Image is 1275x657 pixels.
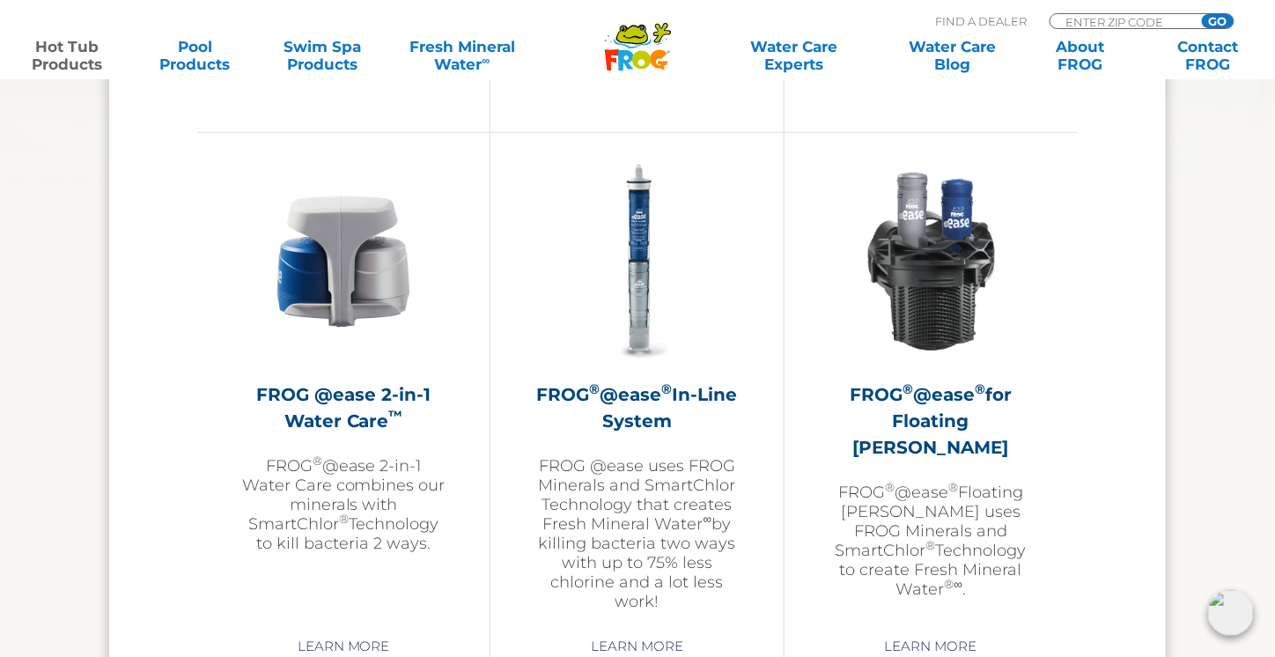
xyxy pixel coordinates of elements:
p: FROG @ease Floating [PERSON_NAME] uses FROG Minerals and SmartChlor Technology to create Fresh Mi... [829,483,1034,599]
a: AboutFROG [1031,38,1131,73]
img: InLineWeir_Front_High_inserting-v2-300x300.png [829,159,1033,364]
sup: ® [661,380,672,397]
img: @ease-2-in-1-Holder-v2-300x300.png [241,159,446,364]
sup: ® [339,512,349,526]
p: FROG @ease uses FROG Minerals and SmartChlor Technology that creates Fresh Mineral Water by killi... [534,456,739,611]
a: Swim SpaProducts [273,38,372,73]
h2: FROG @ease In-Line System [534,381,739,434]
sup: ∞ [704,512,712,526]
a: Water CareExperts [713,38,874,73]
a: FROG®@ease®for Floating [PERSON_NAME]FROG®@ease®Floating [PERSON_NAME] uses FROG Minerals and Sma... [829,159,1034,617]
img: inline-system-300x300.png [534,159,739,364]
sup: ® [885,480,895,494]
sup: ® [948,480,958,494]
sup: ® [313,454,322,468]
p: FROG @ease 2-in-1 Water Care combines our minerals with SmartChlor Technology to kill bacteria 2 ... [241,456,446,553]
h2: FROG @ease 2-in-1 Water Care [241,381,446,434]
h2: FROG @ease for Floating [PERSON_NAME] [829,381,1034,461]
a: FROG®@ease®In-Line SystemFROG @ease uses FROG Minerals and SmartChlor Technology that creates Fre... [534,159,739,617]
a: PoolProducts [145,38,245,73]
img: openIcon [1208,590,1254,636]
sup: ® [926,538,936,552]
sup: ® [975,380,985,397]
a: ContactFROG [1158,38,1257,73]
p: Find A Dealer [935,13,1027,29]
sup: ® [589,380,600,397]
a: Hot TubProducts [18,38,117,73]
sup: ∞ [482,54,490,67]
a: FROG @ease 2-in-1 Water Care™FROG®@ease 2-in-1 Water Care combines our minerals with SmartChlor®T... [241,159,446,617]
sup: ® [945,577,954,591]
a: Water CareBlog [903,38,1003,73]
input: GO [1202,14,1234,28]
sup: ™ [389,407,403,424]
input: Zip Code Form [1064,14,1183,29]
a: Fresh MineralWater∞ [400,38,524,73]
sup: ∞ [954,577,963,591]
sup: ® [903,380,913,397]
